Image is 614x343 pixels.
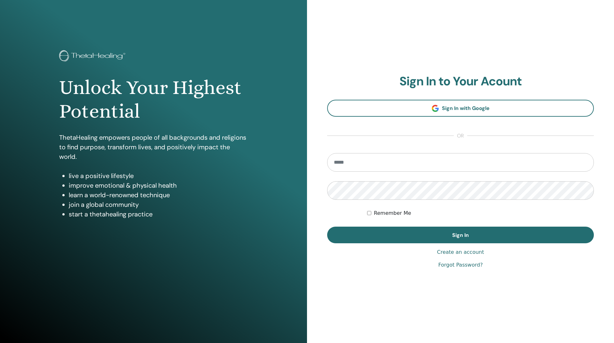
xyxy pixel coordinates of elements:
li: join a global community [69,200,248,209]
a: Create an account [437,248,484,256]
span: or [454,132,467,140]
li: start a thetahealing practice [69,209,248,219]
span: Sign In [452,232,469,238]
a: Sign In with Google [327,100,594,117]
a: Forgot Password? [438,261,483,269]
h2: Sign In to Your Acount [327,74,594,89]
li: learn a world-renowned technique [69,190,248,200]
button: Sign In [327,227,594,243]
li: improve emotional & physical health [69,181,248,190]
span: Sign In with Google [442,105,490,112]
li: live a positive lifestyle [69,171,248,181]
label: Remember Me [374,209,411,217]
div: Keep me authenticated indefinitely or until I manually logout [367,209,594,217]
p: ThetaHealing empowers people of all backgrounds and religions to find purpose, transform lives, a... [59,133,248,161]
h1: Unlock Your Highest Potential [59,76,248,123]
